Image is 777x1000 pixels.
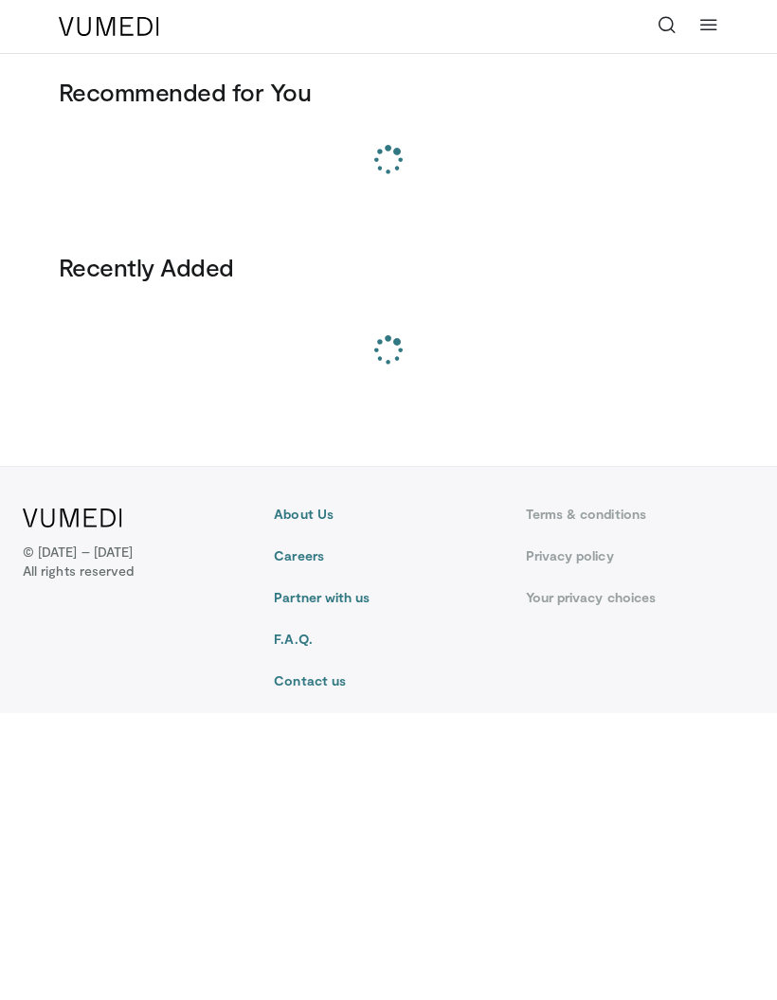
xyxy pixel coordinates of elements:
[59,77,718,107] h3: Recommended for You
[274,630,502,649] a: F.A.Q.
[274,546,502,565] a: Careers
[23,562,134,580] span: All rights reserved
[526,588,754,607] a: Your privacy choices
[59,17,159,36] img: VuMedi Logo
[274,505,502,524] a: About Us
[274,588,502,607] a: Partner with us
[23,543,134,580] p: © [DATE] – [DATE]
[526,546,754,565] a: Privacy policy
[59,252,718,282] h3: Recently Added
[526,505,754,524] a: Terms & conditions
[274,671,502,690] a: Contact us
[23,509,122,527] img: VuMedi Logo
